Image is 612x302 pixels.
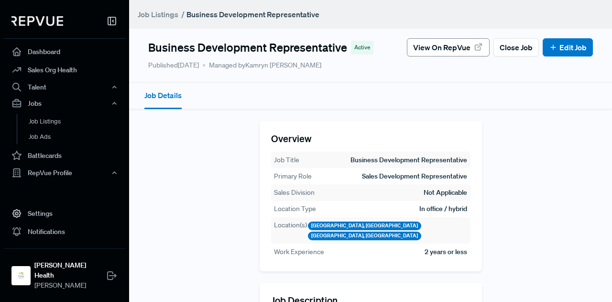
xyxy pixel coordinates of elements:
[203,60,321,70] span: Managed by Kamryn [PERSON_NAME]
[4,204,125,223] a: Settings
[350,155,468,166] td: Business Development Representative
[549,42,587,53] a: Edit Job
[361,171,468,182] td: Sales Development Representative
[148,60,199,70] p: Published [DATE]
[17,129,138,145] a: Job Ads
[273,155,300,166] th: Job Title
[423,187,468,198] td: Not Applicable
[273,203,317,214] th: Location Type
[181,10,185,19] span: /
[4,223,125,241] a: Notifications
[144,83,182,109] button: Job Details
[407,38,490,56] button: View on RepVue
[4,79,125,95] button: Talent
[138,9,178,20] a: Job Listings
[273,220,307,241] th: Location(s)
[493,38,539,56] button: Close Job
[4,43,125,61] a: Dashboard
[4,248,125,294] a: Trella Health[PERSON_NAME] Health[PERSON_NAME]
[308,222,421,230] div: [GEOGRAPHIC_DATA], [GEOGRAPHIC_DATA]
[4,146,125,165] a: Battlecards
[11,16,63,26] img: RepVue
[354,43,370,52] span: Active
[17,114,138,129] a: Job Listings
[271,133,470,144] h5: Overview
[424,246,468,257] td: 2 years or less
[4,165,125,181] button: RepVue Profile
[500,42,533,53] span: Close Job
[308,232,421,240] div: [GEOGRAPHIC_DATA], [GEOGRAPHIC_DATA]
[273,187,315,198] th: Sales Division
[413,42,470,53] span: View on RepVue
[543,38,593,56] button: Edit Job
[4,61,125,79] a: Sales Org Health
[186,10,319,19] strong: Business Development Representative
[34,260,107,280] strong: [PERSON_NAME] Health
[273,246,325,257] th: Work Experience
[148,41,347,55] h4: Business Development Representative
[13,268,29,283] img: Trella Health
[273,171,312,182] th: Primary Role
[34,280,107,291] span: [PERSON_NAME]
[419,203,468,214] td: In office / hybrid
[4,95,125,112] button: Jobs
